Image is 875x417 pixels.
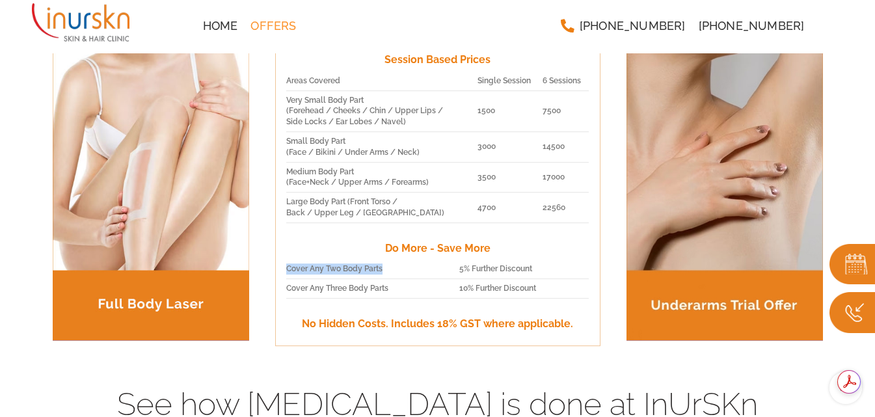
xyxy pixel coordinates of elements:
a: Home [196,13,245,39]
td: Cover Any Two Body Parts [286,260,459,278]
a: Offers [244,13,303,39]
td: 3500 [478,162,542,193]
span: [PHONE_NUMBER] [699,20,805,32]
a: Scroll To Top [829,371,862,404]
td: Small Body Part (Face / Bikini / Under Arms / Neck) [286,132,478,163]
p: Session Based Prices [286,51,589,68]
td: Very Small Body Part (Forehead / Cheeks / Chin / Upper Lips / Side Locks / Ear Lobes / Navel) [286,90,478,131]
img: Underarms-Trial-Offer.jpeg [626,40,823,340]
td: Cover Any Three Body Parts [286,279,459,299]
td: 3000 [478,132,542,163]
td: Single Session [478,72,542,90]
td: Large Body Part (Front Torso / Back / Upper Leg / [GEOGRAPHIC_DATA]) [286,193,478,223]
td: 6 Sessions [543,72,589,90]
img: Full-Body-Laser-1.jpg [53,40,249,340]
td: Medium Body Part (Face+Neck / Upper Arms / Forearms) [286,162,478,193]
td: 7500 [543,90,589,131]
td: 17000 [543,162,589,193]
td: 1500 [478,90,542,131]
span: [PHONE_NUMBER] [580,20,686,32]
span: Offers [250,20,296,32]
td: 10% Further Discount [459,279,589,299]
p: No Hidden Costs. Includes 18% GST where applicable. [286,316,589,332]
a: [PHONE_NUMBER] [554,13,692,39]
td: 22560 [543,193,589,223]
td: 5% Further Discount [459,260,589,278]
a: [PHONE_NUMBER] [692,13,811,39]
td: 14500 [543,132,589,163]
td: 4700 [478,193,542,223]
p: Do More - Save More [286,240,589,257]
td: Areas Covered [286,72,478,90]
span: Home [203,20,238,32]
